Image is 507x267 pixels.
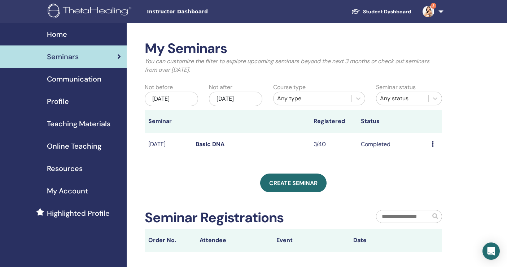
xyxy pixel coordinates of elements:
td: 3/40 [310,133,357,156]
th: Status [357,110,428,133]
span: My Account [47,185,88,196]
th: Event [273,229,350,252]
h2: My Seminars [145,40,442,57]
span: Teaching Materials [47,118,110,129]
div: Any type [277,94,348,103]
span: Create seminar [269,179,318,187]
td: [DATE] [145,133,192,156]
span: Instructor Dashboard [147,8,255,16]
h2: Seminar Registrations [145,210,284,226]
span: Home [47,29,67,40]
span: Communication [47,74,101,84]
th: Order No. [145,229,196,252]
img: logo.png [48,4,134,20]
th: Date [350,229,427,252]
a: Student Dashboard [346,5,417,18]
div: Any status [380,94,425,103]
span: Online Teaching [47,141,101,152]
th: Seminar [145,110,192,133]
img: graduation-cap-white.svg [351,8,360,14]
p: You can customize the filter to explore upcoming seminars beyond the next 3 months or check out s... [145,57,442,74]
label: Seminar status [376,83,416,92]
a: Create seminar [260,174,327,192]
a: Basic DNA [196,140,224,148]
span: Seminars [47,51,79,62]
img: default.jpg [423,6,434,17]
th: Attendee [196,229,273,252]
span: Resources [47,163,83,174]
label: Not before [145,83,173,92]
td: Completed [357,133,428,156]
span: Profile [47,96,69,107]
th: Registered [310,110,357,133]
span: Highlighted Profile [47,208,110,219]
div: Open Intercom Messenger [482,242,500,260]
span: 3 [430,3,436,9]
label: Not after [209,83,232,92]
div: [DATE] [209,92,262,106]
div: [DATE] [145,92,198,106]
label: Course type [273,83,306,92]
